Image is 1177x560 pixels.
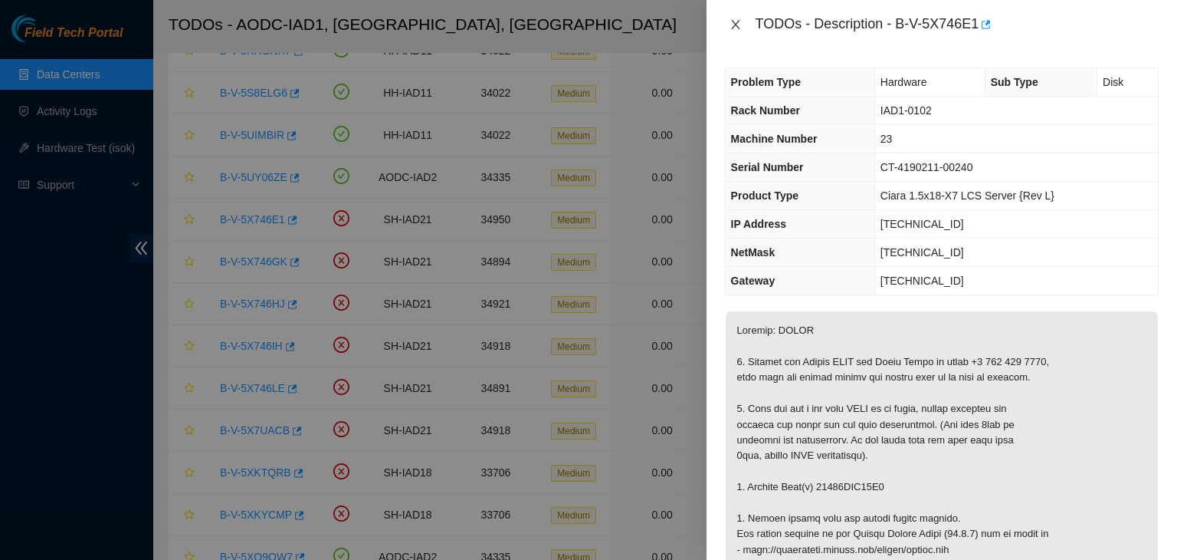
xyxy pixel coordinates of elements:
button: Close [725,18,746,32]
span: Gateway [731,275,775,287]
span: [TECHNICAL_ID] [880,218,964,230]
span: NetMask [731,246,775,259]
span: close [729,18,742,31]
span: Machine Number [731,133,818,145]
span: Disk [1103,76,1123,88]
span: [TECHNICAL_ID] [880,275,964,287]
span: [TECHNICAL_ID] [880,246,964,259]
span: Sub Type [991,76,1038,88]
span: Rack Number [731,104,800,117]
span: Hardware [880,76,927,88]
div: TODOs - Description - B-V-5X746E1 [756,12,1159,37]
span: 23 [880,133,893,145]
span: Product Type [731,189,798,202]
span: Problem Type [731,76,802,88]
span: Ciara 1.5x18-X7 LCS Server {Rev L} [880,189,1054,202]
span: IAD1-0102 [880,104,932,117]
span: CT-4190211-00240 [880,161,973,173]
span: IP Address [731,218,786,230]
span: Serial Number [731,161,804,173]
